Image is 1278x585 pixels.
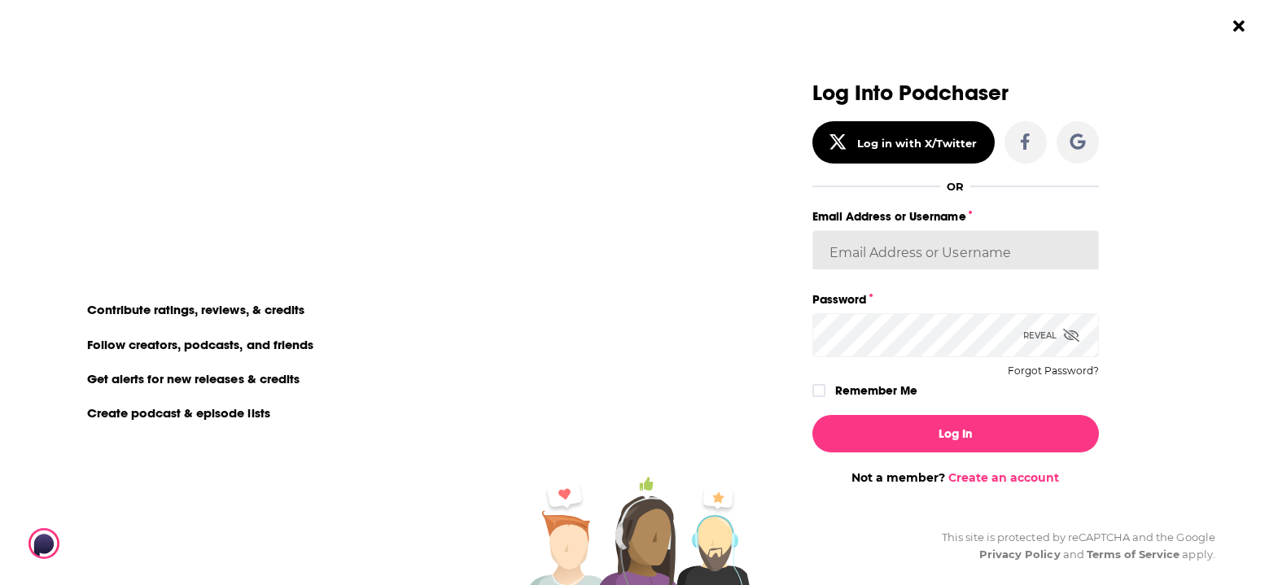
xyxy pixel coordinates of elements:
label: Email Address or Username [812,206,1099,227]
a: Privacy Policy [979,548,1061,561]
input: Email Address or Username [812,230,1099,274]
button: Close Button [1223,11,1254,41]
button: Forgot Password? [1008,365,1099,377]
img: Podchaser - Follow, Share and Rate Podcasts [28,528,185,559]
div: Not a member? [812,470,1099,485]
label: Remember Me [835,380,917,401]
div: Reveal [1023,313,1079,357]
li: Get alerts for new releases & credits [77,368,311,389]
a: Terms of Service [1087,548,1180,561]
li: Create podcast & episode lists [77,402,282,423]
div: This site is protected by reCAPTCHA and the Google and apply. [929,529,1215,563]
div: OR [947,180,964,193]
button: Log in with X/Twitter [812,121,995,164]
label: Password [812,289,1099,310]
li: Contribute ratings, reviews, & credits [77,299,317,320]
button: Log In [812,415,1099,452]
a: Podchaser - Follow, Share and Rate Podcasts [28,528,172,559]
div: Log in with X/Twitter [857,137,977,150]
a: Create an account [948,470,1059,485]
li: On Podchaser you can: [77,270,403,286]
h3: Log Into Podchaser [812,81,1099,105]
li: Follow creators, podcasts, and friends [77,334,326,355]
a: create an account [155,85,316,108]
